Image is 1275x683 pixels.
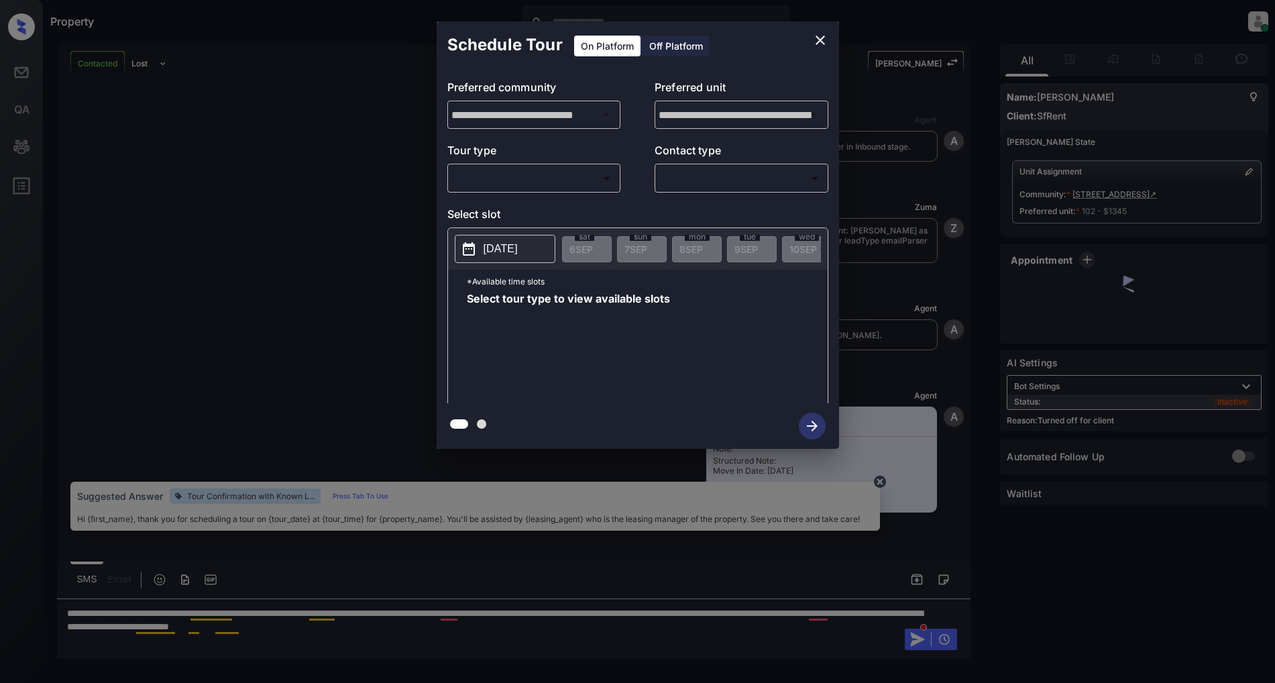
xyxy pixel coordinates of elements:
p: [DATE] [484,241,518,257]
h2: Schedule Tour [437,21,573,68]
button: [DATE] [455,235,555,263]
p: *Available time slots [467,270,828,293]
p: Tour type [447,142,621,164]
p: Preferred unit [655,79,828,101]
p: Preferred community [447,79,621,101]
p: Select slot [447,206,828,227]
p: Contact type [655,142,828,164]
div: Off Platform [643,36,710,56]
div: On Platform [574,36,641,56]
span: Select tour type to view available slots [467,293,670,401]
button: close [807,27,834,54]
